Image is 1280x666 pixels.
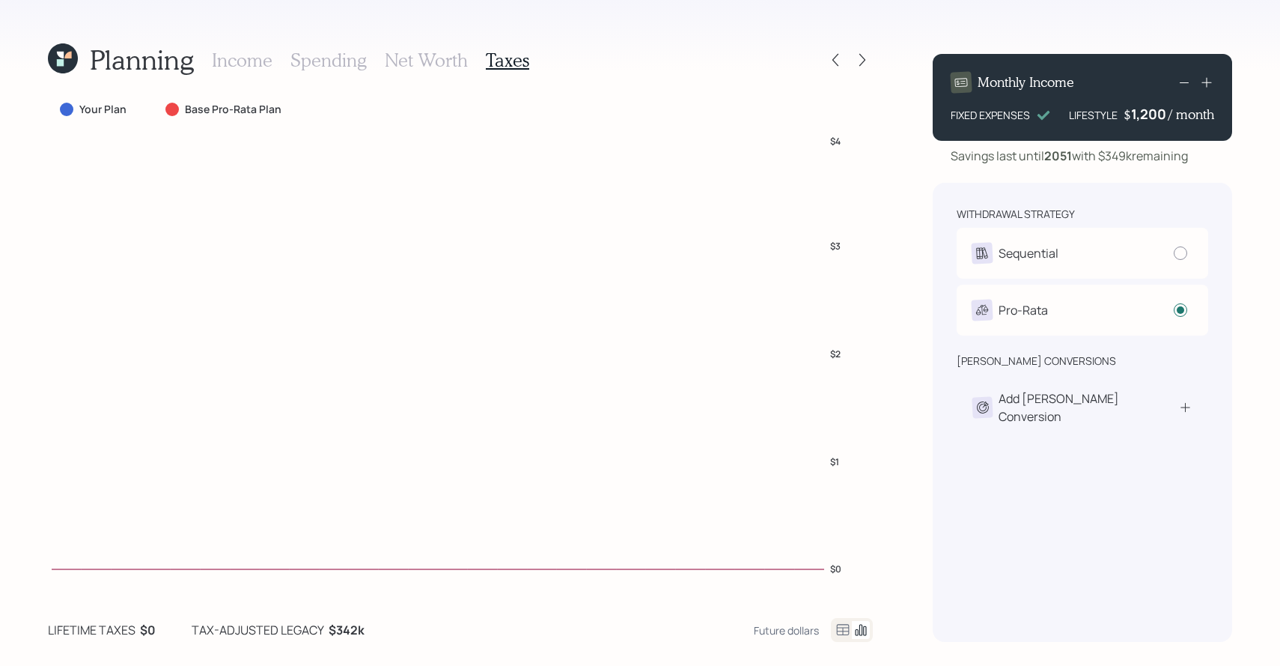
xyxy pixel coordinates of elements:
h3: Taxes [486,49,529,71]
tspan: $4 [830,134,841,147]
label: Your Plan [79,102,127,117]
tspan: $0 [830,563,841,575]
b: $0 [140,622,156,638]
h4: Monthly Income [978,74,1074,91]
h1: Planning [90,43,194,76]
tspan: $3 [830,240,841,252]
div: Future dollars [754,623,819,638]
tspan: $1 [830,455,839,467]
div: Pro-Rata [999,301,1048,319]
b: 2051 [1044,148,1072,164]
b: $342k [329,622,365,638]
div: [PERSON_NAME] conversions [957,354,1116,369]
div: withdrawal strategy [957,207,1075,222]
div: tax-adjusted legacy [192,621,324,639]
h3: Income [212,49,272,71]
h4: / month [1168,106,1214,123]
div: Sequential [999,244,1058,262]
div: 1,200 [1131,105,1168,123]
label: Base Pro-Rata Plan [185,102,281,117]
h3: Net Worth [385,49,468,71]
h3: Spending [290,49,367,71]
h4: $ [1124,106,1131,123]
div: lifetime taxes [48,621,135,639]
tspan: $2 [830,347,841,360]
div: LIFESTYLE [1069,107,1118,123]
div: FIXED EXPENSES [951,107,1030,123]
div: Add [PERSON_NAME] Conversion [999,390,1178,426]
div: Savings last until with $349k remaining [951,147,1188,165]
